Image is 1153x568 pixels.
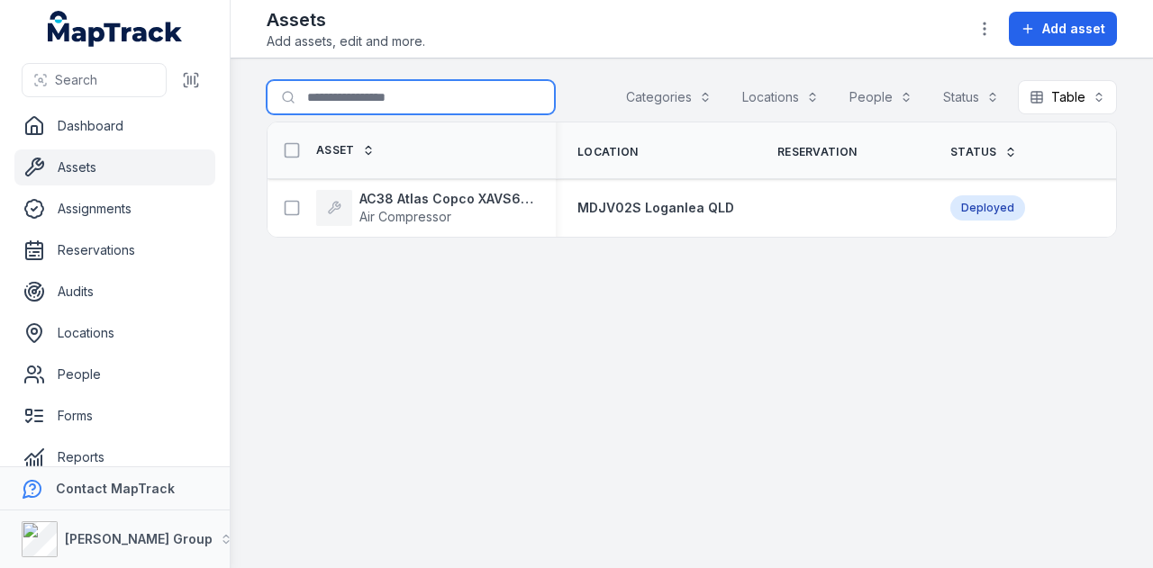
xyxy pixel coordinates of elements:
[950,195,1025,221] div: Deployed
[1018,80,1117,114] button: Table
[359,209,451,224] span: Air Compressor
[316,143,375,158] a: Asset
[931,80,1011,114] button: Status
[950,145,997,159] span: Status
[777,145,857,159] span: Reservation
[1042,20,1105,38] span: Add asset
[14,108,215,144] a: Dashboard
[65,531,213,546] strong: [PERSON_NAME] Group
[731,80,831,114] button: Locations
[14,232,215,268] a: Reservations
[14,315,215,351] a: Locations
[14,356,215,392] a: People
[577,200,734,215] span: MDJV02S Loganlea QLD
[950,145,1017,159] a: Status
[48,11,183,47] a: MapTrack
[14,398,215,434] a: Forms
[56,481,175,496] strong: Contact MapTrack
[55,71,97,89] span: Search
[614,80,723,114] button: Categories
[577,145,638,159] span: Location
[14,439,215,475] a: Reports
[577,199,734,217] a: MDJV02S Loganlea QLD
[838,80,924,114] button: People
[267,32,425,50] span: Add assets, edit and more.
[316,190,534,226] a: AC38 Atlas Copco XAVS650 CDAir Compressor
[359,190,534,208] strong: AC38 Atlas Copco XAVS650 CD
[1009,12,1117,46] button: Add asset
[267,7,425,32] h2: Assets
[14,274,215,310] a: Audits
[14,191,215,227] a: Assignments
[316,143,355,158] span: Asset
[14,149,215,185] a: Assets
[22,63,167,97] button: Search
